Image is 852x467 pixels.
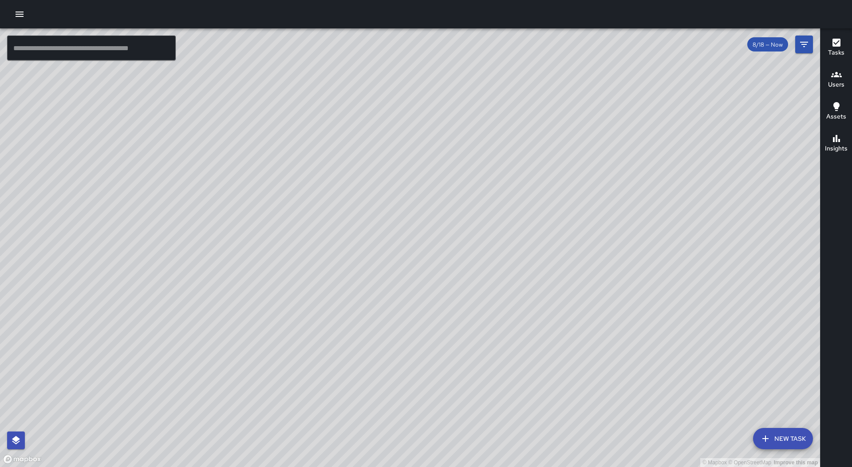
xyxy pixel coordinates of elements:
button: Filters [795,36,813,53]
h6: Insights [825,144,848,154]
h6: Users [828,80,844,90]
button: Assets [820,96,852,128]
h6: Tasks [828,48,844,58]
h6: Assets [826,112,846,122]
button: Tasks [820,32,852,64]
button: New Task [753,428,813,449]
button: Users [820,64,852,96]
button: Insights [820,128,852,160]
span: 8/18 — Now [747,41,788,48]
